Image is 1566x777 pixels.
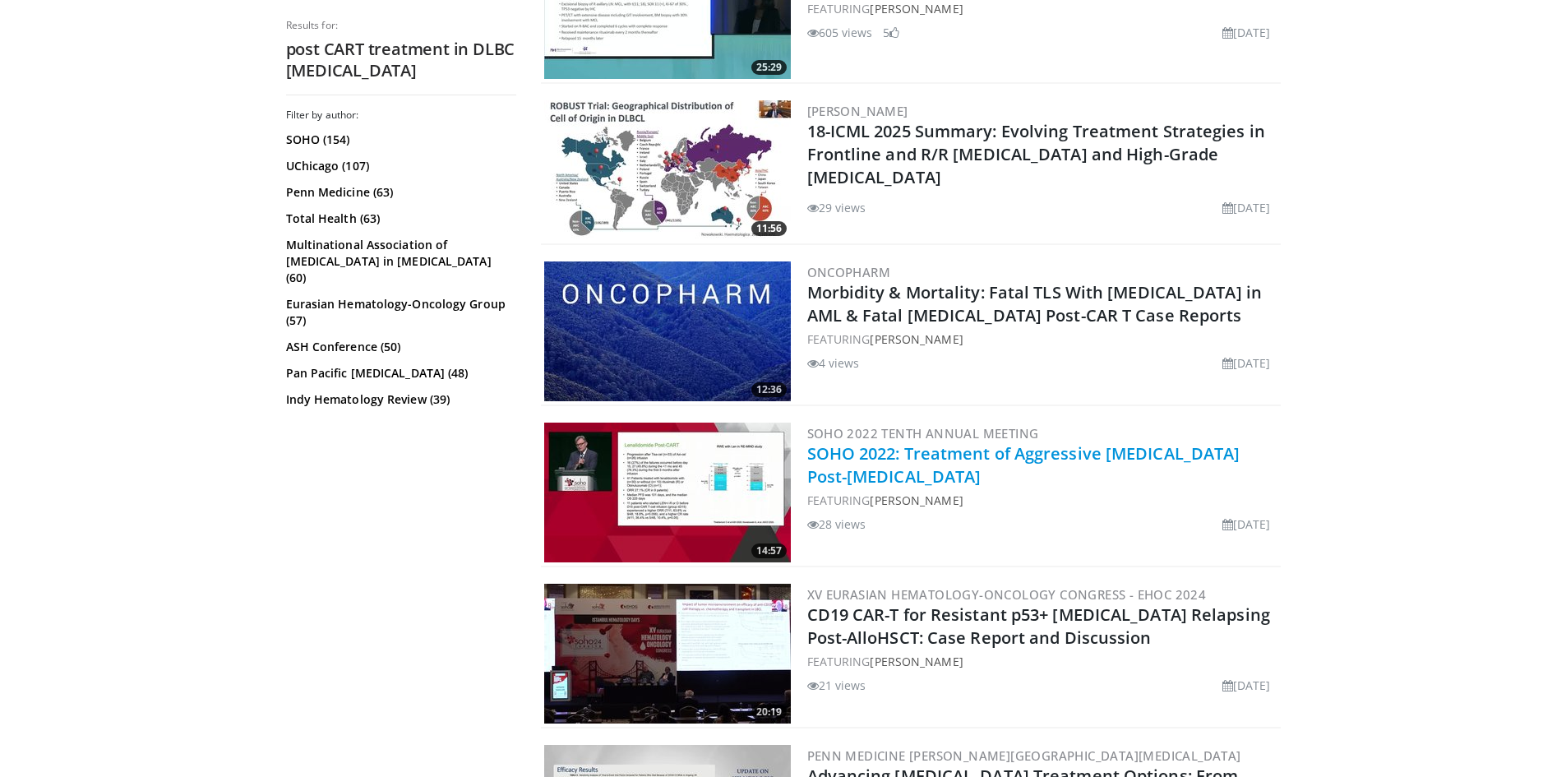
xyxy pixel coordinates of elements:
li: [DATE] [1222,516,1271,533]
a: Multinational Association of [MEDICAL_DATA] in [MEDICAL_DATA] (60) [286,237,512,286]
span: 25:29 [751,60,787,75]
a: [PERSON_NAME] [807,103,908,119]
div: FEATURING [807,492,1277,509]
a: [PERSON_NAME] [870,331,963,347]
li: 21 views [807,677,866,694]
a: [PERSON_NAME] [870,654,963,669]
a: 14:57 [544,423,791,562]
a: OncoPharm [807,264,891,280]
img: 2e3aef66-a5e8-4ffb-98cb-af56c22f042b.300x170_q85_crop-smart_upscale.jpg [544,423,791,562]
li: [DATE] [1222,354,1271,372]
li: 29 views [807,199,866,216]
li: 605 views [807,24,873,41]
a: CD19 CAR-T for Resistant p53+ [MEDICAL_DATA] Relapsing Post-AlloHSCT: Case Report and Discussion [807,604,1270,649]
a: 18-ICML 2025 Summary: Evolving Treatment Strategies in Frontline and R/R [MEDICAL_DATA] and High-... [807,120,1265,188]
a: Morbidity & Mortality: Fatal TLS With [MEDICAL_DATA] in AML & Fatal [MEDICAL_DATA] Post-CAR T Cas... [807,281,1263,326]
h2: post CART treatment in DLBC [MEDICAL_DATA] [286,39,516,81]
li: [DATE] [1222,199,1271,216]
span: 14:57 [751,543,787,558]
li: [DATE] [1222,24,1271,41]
a: 12:36 [544,261,791,401]
div: FEATURING [807,331,1277,348]
a: Eurasian Hematology-Oncology Group (57) [286,296,512,329]
a: Pan Pacific [MEDICAL_DATA] (48) [286,365,512,382]
a: Penn Medicine (63) [286,184,512,201]
a: Penn Medicine [PERSON_NAME][GEOGRAPHIC_DATA][MEDICAL_DATA] [807,747,1241,764]
img: d21d09fc-eec5-41ef-be1b-f3ec05354a84.300x170_q85_crop-smart_upscale.jpg [544,100,791,240]
a: XV Eurasian Hematology-Oncology Congress - EHOC 2024 [807,586,1207,603]
a: [PERSON_NAME] [870,493,963,508]
span: 11:56 [751,221,787,236]
li: 4 views [807,354,860,372]
span: 20:19 [751,705,787,719]
a: ASH Conference (50) [286,339,512,355]
li: 5 [883,24,899,41]
a: 11:56 [544,100,791,240]
a: SOHO 2022: Treatment of Aggressive [MEDICAL_DATA] Post-[MEDICAL_DATA] [807,442,1240,488]
img: 54f30a60-d356-4d3f-b1db-96e4a43ba607.300x170_q85_crop-smart_upscale.jpg [544,261,791,401]
img: a14c3891-69a7-4d06-9592-c99265871ea3.300x170_q85_crop-smart_upscale.jpg [544,584,791,724]
li: 28 views [807,516,866,533]
div: FEATURING [807,653,1277,670]
a: Total Health (63) [286,210,512,227]
p: Results for: [286,19,516,32]
a: 20:19 [544,584,791,724]
a: SOHO (154) [286,132,512,148]
h3: Filter by author: [286,109,516,122]
a: [PERSON_NAME] [870,1,963,16]
li: [DATE] [1222,677,1271,694]
a: Indy Hematology Review (39) [286,391,512,408]
span: 12:36 [751,382,787,397]
a: SOHO 2022 Tenth Annual Meeting [807,425,1039,442]
a: UChicago (107) [286,158,512,174]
